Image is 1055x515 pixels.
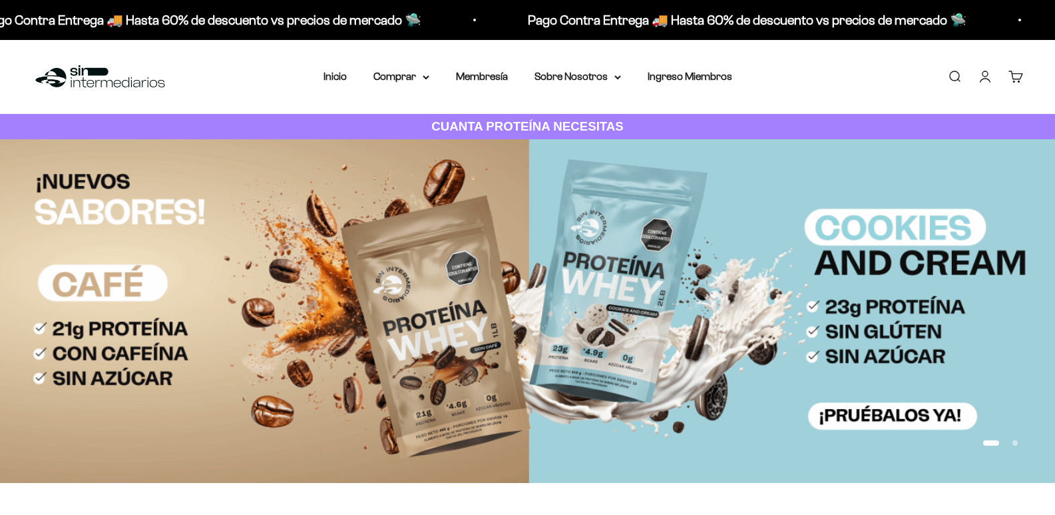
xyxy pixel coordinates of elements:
a: Inicio [323,71,347,82]
a: Membresía [456,71,508,82]
summary: Sobre Nosotros [534,68,621,85]
a: Ingreso Miembros [648,71,732,82]
strong: CUANTA PROTEÍNA NECESITAS [431,119,624,133]
summary: Comprar [373,68,429,85]
p: Pago Contra Entrega 🚚 Hasta 60% de descuento vs precios de mercado 🛸 [527,9,965,31]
